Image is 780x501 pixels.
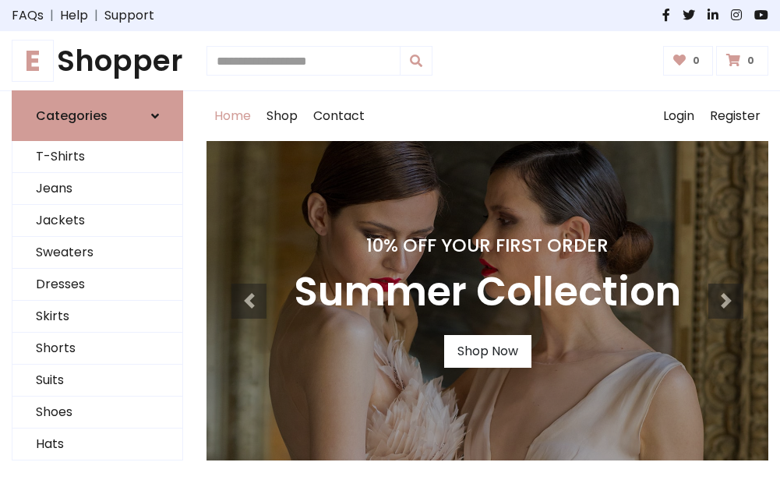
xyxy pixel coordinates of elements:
a: Register [702,91,768,141]
a: T-Shirts [12,141,182,173]
a: Shorts [12,333,182,365]
a: Help [60,6,88,25]
span: | [88,6,104,25]
a: Shoes [12,397,182,429]
a: 0 [663,46,714,76]
a: Hats [12,429,182,460]
a: Shop Now [444,335,531,368]
a: FAQs [12,6,44,25]
a: Suits [12,365,182,397]
a: Dresses [12,269,182,301]
span: 0 [689,54,704,68]
span: E [12,40,54,82]
h1: Shopper [12,44,183,78]
a: 0 [716,46,768,76]
a: Login [655,91,702,141]
h4: 10% Off Your First Order [294,235,681,256]
h3: Summer Collection [294,269,681,316]
a: Sweaters [12,237,182,269]
a: EShopper [12,44,183,78]
h6: Categories [36,108,108,123]
span: 0 [743,54,758,68]
a: Support [104,6,154,25]
a: Jackets [12,205,182,237]
a: Skirts [12,301,182,333]
a: Jeans [12,173,182,205]
span: | [44,6,60,25]
a: Home [206,91,259,141]
a: Categories [12,90,183,141]
a: Shop [259,91,305,141]
a: Contact [305,91,372,141]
